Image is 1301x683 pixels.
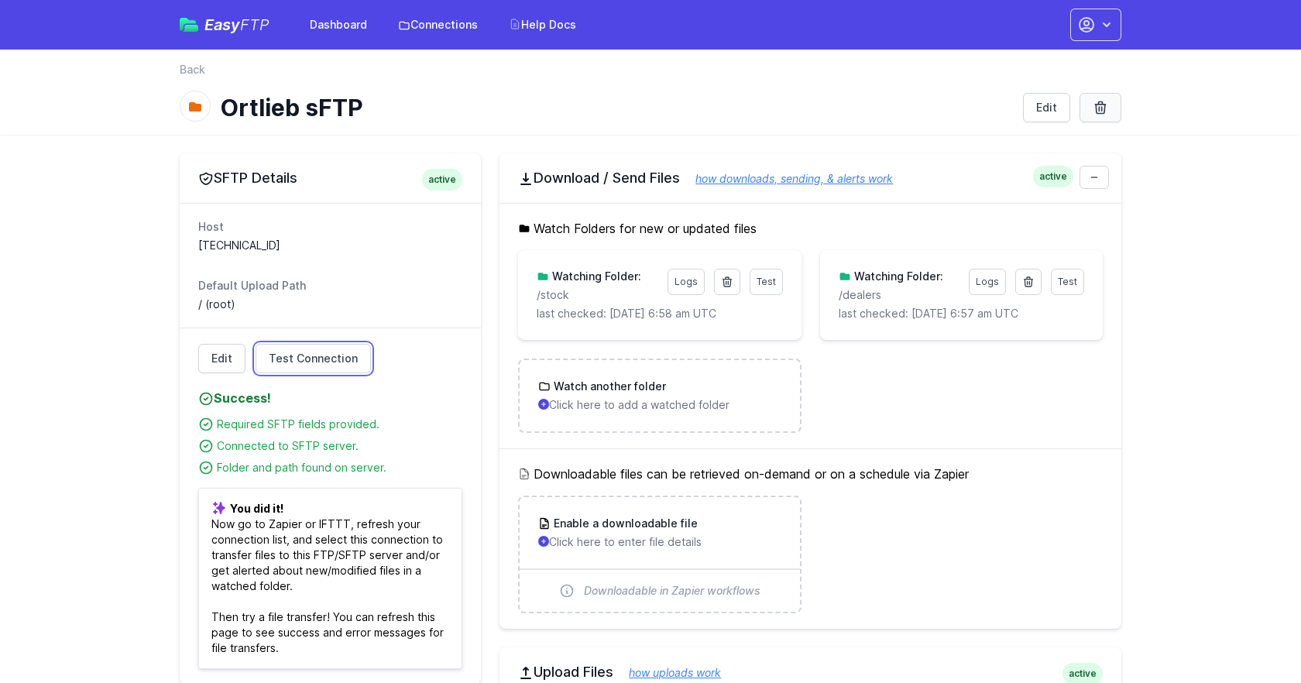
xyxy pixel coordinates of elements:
[551,516,698,531] h3: Enable a downloadable file
[584,583,760,599] span: Downloadable in Zapier workflows
[680,172,893,185] a: how downloads, sending, & alerts work
[538,534,781,550] p: Click here to enter file details
[230,502,283,515] b: You did it!
[204,17,269,33] span: Easy
[422,169,462,190] span: active
[668,269,705,295] a: Logs
[520,497,799,612] a: Enable a downloadable file Click here to enter file details Downloadable in Zapier workflows
[549,269,641,284] h3: Watching Folder:
[217,460,462,475] div: Folder and path found on server.
[256,344,371,373] a: Test Connection
[300,11,376,39] a: Dashboard
[518,219,1103,238] h5: Watch Folders for new or updated files
[180,18,198,32] img: easyftp_logo.png
[1023,93,1070,122] a: Edit
[537,287,657,303] p: /stock
[217,417,462,432] div: Required SFTP fields provided.
[198,488,462,669] p: Now go to Zapier or IFTTT, refresh your connection list, and select this connection to transfer f...
[839,306,1084,321] p: last checked: [DATE] 6:57 am UTC
[240,15,269,34] span: FTP
[851,269,943,284] h3: Watching Folder:
[757,276,776,287] span: Test
[1033,166,1073,187] span: active
[180,62,205,77] a: Back
[1051,269,1084,295] a: Test
[518,465,1103,483] h5: Downloadable files can be retrieved on-demand or on a schedule via Zapier
[613,666,721,679] a: how uploads work
[198,389,462,407] h4: Success!
[551,379,666,394] h3: Watch another folder
[1224,606,1282,664] iframe: Drift Widget Chat Controller
[180,62,1121,87] nav: Breadcrumb
[499,11,585,39] a: Help Docs
[839,287,959,303] p: /dealers
[198,344,245,373] a: Edit
[220,94,1011,122] h1: Ortlieb sFTP
[538,397,781,413] p: Click here to add a watched folder
[198,169,462,187] h2: SFTP Details
[217,438,462,454] div: Connected to SFTP server.
[180,17,269,33] a: EasyFTP
[198,297,462,312] dd: / (root)
[518,169,1103,187] h2: Download / Send Files
[520,360,799,431] a: Watch another folder Click here to add a watched folder
[198,219,462,235] dt: Host
[750,269,783,295] a: Test
[198,278,462,293] dt: Default Upload Path
[389,11,487,39] a: Connections
[518,663,1103,681] h2: Upload Files
[269,351,358,366] span: Test Connection
[1058,276,1077,287] span: Test
[198,238,462,253] dd: [TECHNICAL_ID]
[537,306,782,321] p: last checked: [DATE] 6:58 am UTC
[969,269,1006,295] a: Logs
